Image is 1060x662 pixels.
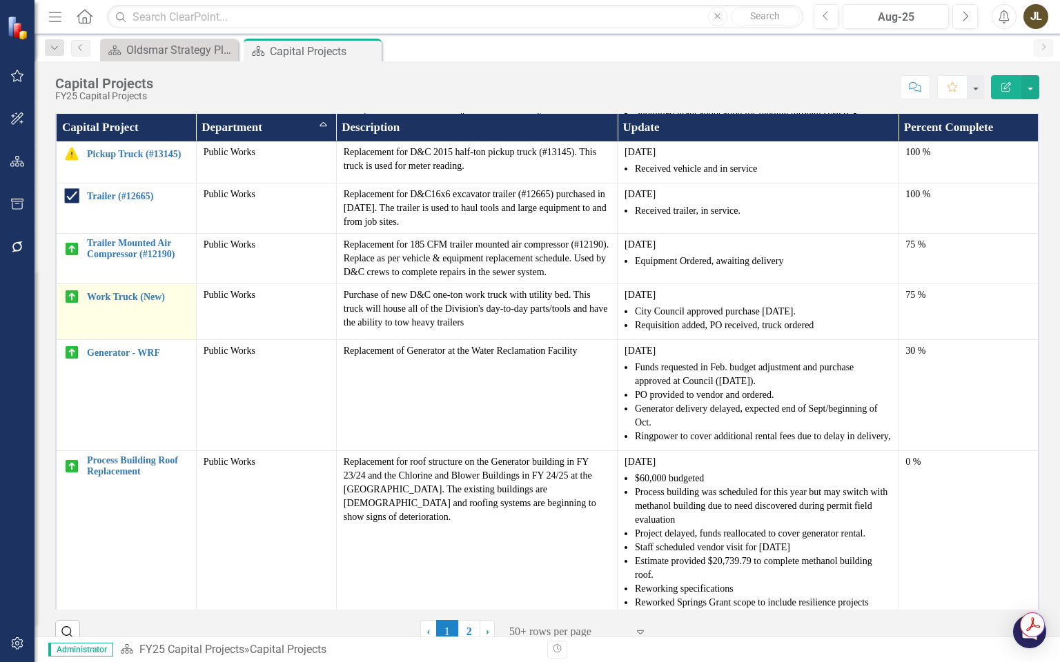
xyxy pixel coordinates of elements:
td: Double-Click to Edit Right Click for Context Menu [56,183,196,234]
li: Project delayed, funds reallocated to cover generator rental. [635,527,891,541]
td: Double-Click to Edit [899,340,1039,451]
a: Oldsmar Strategy Plan [104,41,235,59]
p: Replacement for D&C16x6 excavator trailer (#12665) purchased in [DATE]. The trailer is used to ha... [344,188,610,229]
div: » [120,642,537,658]
li: Requisition added, PO received, truck ordered [635,319,891,332]
div: Capital Projects [250,643,326,656]
p: [DATE] [625,146,891,159]
td: Double-Click to Edit [618,141,899,183]
div: Aug-25 [847,9,944,26]
div: Open Intercom Messenger [1013,615,1046,648]
a: Pickup Truck (#13145) [87,149,189,159]
td: Double-Click to Edit Right Click for Context Menu [56,340,196,451]
p: [DATE] [625,288,891,302]
td: Double-Click to Edit Right Click for Context Menu [56,234,196,284]
span: Public Works [204,239,255,250]
img: On Target [63,241,80,257]
li: PO provided to vendor and ordered. [635,388,891,402]
td: Double-Click to Edit [196,183,336,234]
td: Double-Click to Edit [336,451,617,659]
td: Double-Click to Edit [336,340,617,451]
p: Replacement of Generator at the Water Reclamation Facility [344,344,610,358]
button: Aug-25 [843,4,949,29]
div: 75 % [905,288,1031,302]
p: [DATE] [625,455,891,469]
p: [DATE] [625,344,891,358]
span: Search [750,10,780,21]
li: Reworked Springs Grant scope to include resilience projects including replacement of the metal me... [635,596,891,651]
td: Double-Click to Edit [618,234,899,284]
div: 30 % [905,344,1031,358]
li: Equipment Ordered, awaiting delivery [635,254,891,268]
td: Double-Click to Edit [196,234,336,284]
li: City Council approved purchase [DATE]. [635,305,891,319]
p: [DATE] [625,188,891,201]
img: On Target [63,288,80,305]
li: Staff scheduled vendor visit for [DATE] [635,541,891,554]
div: FY25 Capital Projects [55,91,153,101]
td: Double-Click to Edit Right Click for Context Menu [56,141,196,183]
td: Double-Click to Edit [336,284,617,340]
input: Search ClearPoint... [107,5,803,29]
p: [DATE] [625,238,891,252]
p: Replacement for 185 CFM trailer mounted air compressor (#12190). Replace as per vehicle & equipme... [344,238,610,279]
img: Completed [63,188,80,204]
span: ‹ [426,625,430,637]
td: Double-Click to Edit [899,284,1039,340]
span: Public Works [204,290,255,300]
td: Double-Click to Edit [618,284,899,340]
td: Double-Click to Edit [899,183,1039,234]
td: Double-Click to Edit Right Click for Context Menu [56,451,196,659]
li: Generator delivery delayed, expected end of Sept/beginning of Oct. [635,402,891,430]
td: Double-Click to Edit [196,451,336,659]
div: Oldsmar Strategy Plan [126,41,235,59]
p: Replacement for D&C 2015 half-ton pickup truck (#13145). This truck is used for meter reading. [344,146,610,173]
img: On Target [63,344,80,361]
li: Received trailer, in service. [635,204,891,218]
td: Double-Click to Edit [336,141,617,183]
button: Search [731,7,800,26]
td: Double-Click to Edit [618,183,899,234]
td: Double-Click to Edit [899,234,1039,284]
p: Purchase of new D&C one-ton work truck with utility bed. This truck will house all of the Divisio... [344,288,610,330]
p: Replacement for roof structure on the Generator building in FY 23/24 and the Chlorine and Blower ... [344,455,610,524]
div: Capital Projects [55,76,153,91]
div: Capital Projects [270,43,378,60]
button: JL [1023,4,1048,29]
a: Process Building Roof Replacement [87,455,189,477]
a: Trailer (#12665) [87,191,189,201]
li: Received vehicle and in service [635,162,891,176]
span: Public Works [204,147,255,157]
td: Double-Click to Edit [336,234,617,284]
td: Double-Click to Edit Right Click for Context Menu [56,284,196,340]
li: Process building was scheduled for this year but may switch with methanol building due to need di... [635,485,891,527]
td: Double-Click to Edit [196,284,336,340]
li: Reworking specifications [635,582,891,596]
div: 0 % [905,455,1031,469]
img: ClearPoint Strategy [7,15,31,39]
li: $60,000 budgeted [635,472,891,485]
span: › [486,625,489,637]
span: Administrator [48,643,113,656]
a: Work Truck (New) [87,292,189,302]
div: 100 % [905,146,1031,159]
div: 75 % [905,238,1031,252]
div: 100 % [905,188,1031,201]
a: Generator - WRF [87,348,189,358]
img: Caution [63,146,80,162]
td: Double-Click to Edit [618,451,899,659]
li: Estimate provided $20,739.79 to complete methanol building roof. [635,554,891,582]
a: 2 [458,620,480,643]
td: Double-Click to Edit [196,340,336,451]
td: Double-Click to Edit [899,451,1039,659]
td: Double-Click to Edit [196,141,336,183]
li: Ringpower to cover additional rental fees due to delay in delivery, [635,430,891,443]
span: Public Works [204,189,255,199]
a: Trailer Mounted Air Compressor (#12190) [87,238,189,259]
td: Double-Click to Edit [899,141,1039,183]
td: Double-Click to Edit [336,183,617,234]
td: Double-Click to Edit [618,340,899,451]
li: Funds requested in Feb. budget adjustment and purchase approved at Council ([DATE]). [635,361,891,388]
img: On Target [63,458,80,474]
